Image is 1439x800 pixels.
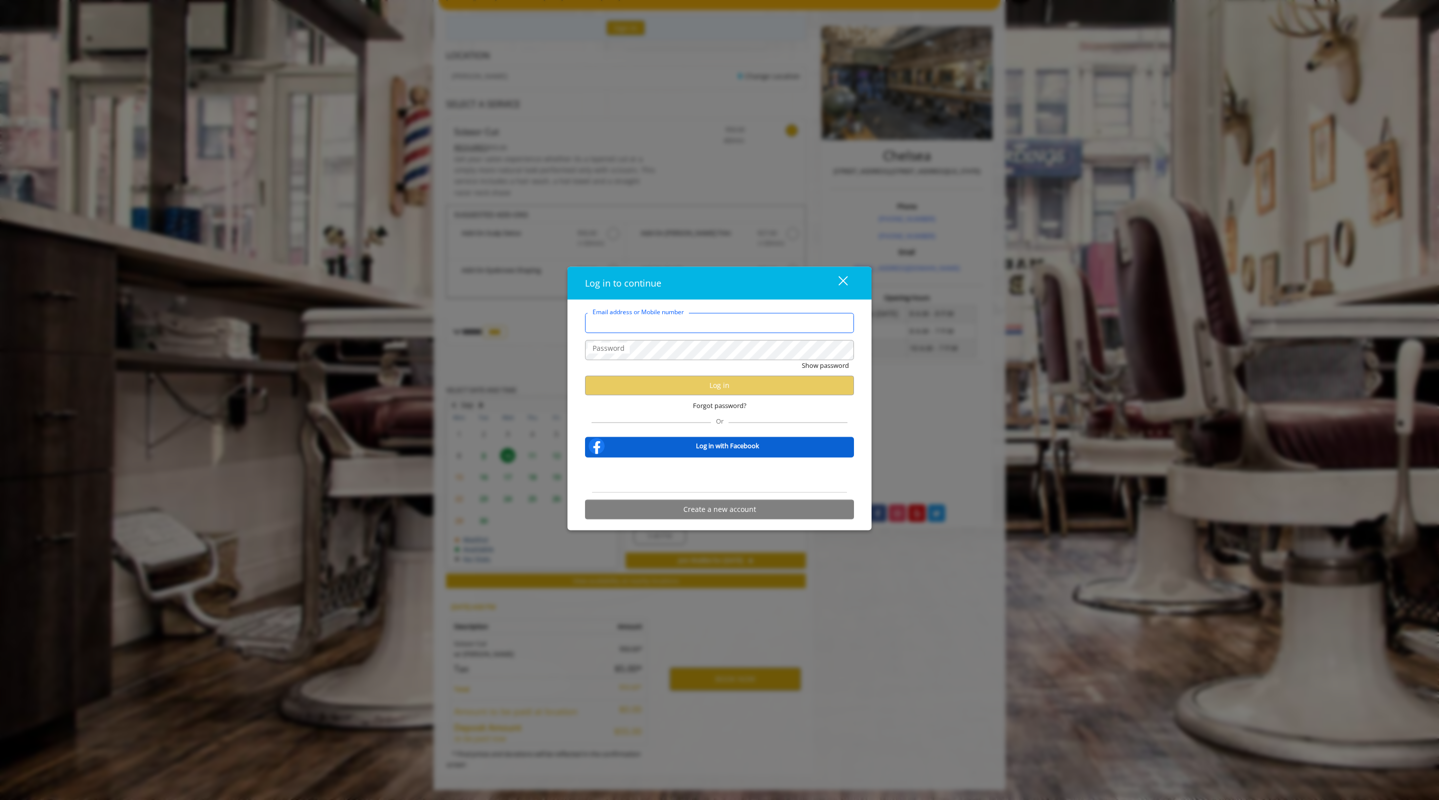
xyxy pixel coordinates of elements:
span: Forgot password? [693,400,747,411]
div: Sign in with Google. Opens in new tab [664,464,775,486]
span: Log in to continue [585,277,661,289]
label: Password [588,342,630,353]
button: Create a new account [585,499,854,519]
img: facebook-logo [587,436,607,456]
span: Or [711,416,729,425]
button: Log in [585,375,854,395]
b: Log in with Facebook [696,441,759,451]
iframe: Sign in with Google Button [659,464,780,486]
label: Email address or Mobile number [588,307,689,316]
button: Show password [802,360,849,370]
input: Email address or Mobile number [585,313,854,333]
div: close dialog [827,276,847,291]
input: Password [585,340,854,360]
button: close dialog [820,273,854,293]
